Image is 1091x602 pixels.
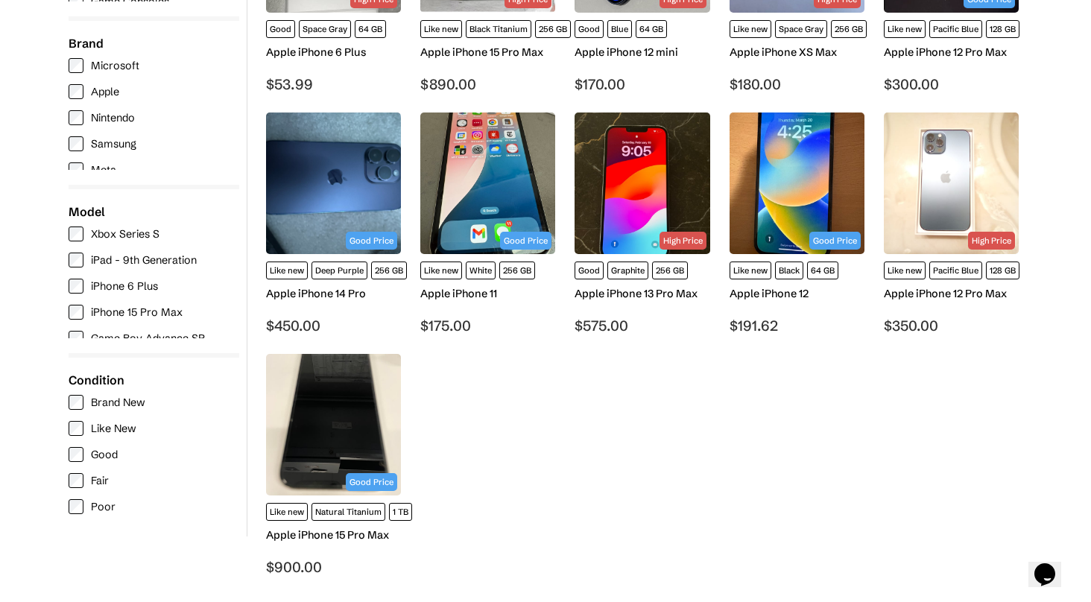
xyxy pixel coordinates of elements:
input: Good [69,447,83,462]
span: 1 TB [389,503,412,521]
div: Apple iPhone 13 Pro Max [575,287,709,300]
div: Apple iPhone 12 Pro Max [884,45,1019,59]
span: Pacific Blue [929,20,982,38]
div: $575.00 [575,317,709,335]
span: Like new [884,262,926,279]
label: Like New [69,421,239,436]
span: 256 GB [499,262,535,279]
span: Good [575,262,604,279]
span: 256 GB [371,262,407,279]
input: Game Boy Advance SP [69,331,83,346]
img: Apple - iPhone 13 Pro Max [575,113,709,254]
div: Condition [69,373,239,387]
span: Black [775,262,803,279]
span: Good [266,20,295,38]
label: iPhone 6 Plus [69,279,232,294]
img: Apple - iPhone 12 Pro Max [884,113,1019,254]
label: Xbox Series S [69,226,232,241]
input: Apple [69,84,83,99]
div: Good Price [346,473,397,491]
span: Like new [266,503,308,521]
div: Apple iPhone 11 [420,287,555,300]
span: Blue [607,20,632,38]
span: Like new [266,262,308,279]
div: Model [69,204,239,219]
span: 128 GB [986,20,1019,38]
div: Good Price [346,232,397,250]
div: Apple iPhone 15 Pro Max [266,528,401,542]
div: Apple iPhone 14 Pro [266,287,401,300]
div: $450.00 [266,317,401,335]
label: Game Boy Advance SP [69,331,232,346]
span: Like new [730,20,771,38]
label: Meta [69,162,232,177]
input: Meta [69,162,83,177]
div: $170.00 [575,75,709,93]
span: Like new [884,20,926,38]
input: Fair [69,473,83,488]
input: iPhone 6 Plus [69,279,83,294]
label: Microsoft [69,58,232,73]
span: 64 GB [355,20,386,38]
img: Apple - iPhone 11 [420,113,555,254]
label: iPad - 9th Generation [69,253,232,267]
label: iPhone 15 Pro Max [69,305,232,320]
span: 256 GB [831,20,867,38]
label: Poor [69,499,239,514]
span: Good [575,20,604,38]
div: $175.00 [420,317,555,335]
span: 64 GB [636,20,667,38]
div: $300.00 [884,75,1019,93]
label: Brand New [69,395,239,410]
label: Samsung [69,136,232,151]
span: Space Gray [775,20,827,38]
div: Apple iPhone 12 [730,287,864,300]
span: 256 GB [535,20,571,38]
input: iPad - 9th Generation [69,253,83,267]
input: Xbox Series S [69,226,83,241]
div: Good Price [809,232,861,250]
span: 256 GB [652,262,688,279]
input: Samsung [69,136,83,151]
div: $191.62 [730,317,864,335]
img: Apple - iPhone 14 Pro [266,113,401,254]
div: $900.00 [266,558,401,576]
span: Like new [730,262,771,279]
label: Fair [69,473,239,488]
div: $180.00 [730,75,864,93]
div: $350.00 [884,317,1019,335]
input: Poor [69,499,83,514]
span: 128 GB [986,262,1019,279]
label: Nintendo [69,110,232,125]
span: 64 GB [807,262,838,279]
span: Natural Titanium [312,503,385,521]
div: Apple iPhone XS Max [730,45,864,59]
span: Space Gray [299,20,351,38]
span: White [466,262,496,279]
input: Nintendo [69,110,83,125]
div: High Price [968,232,1015,250]
div: $890.00 [420,75,555,93]
div: Apple iPhone 6 Plus [266,45,401,59]
span: Like new [420,20,462,38]
input: Microsoft [69,58,83,73]
input: iPhone 15 Pro Max [69,305,83,320]
div: Apple iPhone 12 mini [575,45,709,59]
span: Pacific Blue [929,262,982,279]
img: Apple - iPhone 12 [730,113,864,254]
img: Apple - iPhone 15 Pro Max [266,354,401,495]
div: High Price [660,232,706,250]
iframe: chat widget [1028,542,1076,587]
div: Apple iPhone 12 Pro Max [884,287,1019,300]
span: Deep Purple [312,262,367,279]
input: Like New [69,421,83,436]
div: Brand [69,36,239,51]
span: Black Titanium [466,20,531,38]
div: Apple iPhone 15 Pro Max [420,45,555,59]
label: Apple [69,84,232,99]
div: $53.99 [266,75,401,93]
input: Brand New [69,395,83,410]
div: Good Price [500,232,551,250]
span: Graphite [607,262,648,279]
label: Good [69,447,239,462]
